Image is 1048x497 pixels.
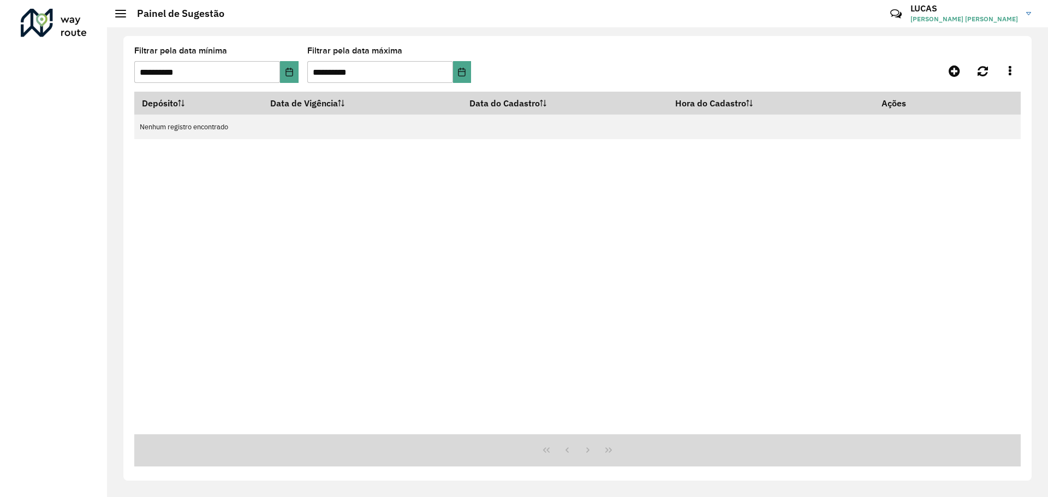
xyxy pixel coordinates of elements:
h2: Painel de Sugestão [126,8,224,20]
h3: LUCAS [910,3,1018,14]
th: Hora do Cadastro [668,92,874,115]
th: Ações [874,92,939,115]
th: Depósito [134,92,263,115]
span: [PERSON_NAME] [PERSON_NAME] [910,14,1018,24]
a: Contato Rápido [884,2,908,26]
button: Choose Date [453,61,471,83]
th: Data do Cadastro [462,92,668,115]
label: Filtrar pela data máxima [307,44,402,57]
th: Data de Vigência [263,92,462,115]
td: Nenhum registro encontrado [134,115,1021,139]
label: Filtrar pela data mínima [134,44,227,57]
button: Choose Date [280,61,298,83]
